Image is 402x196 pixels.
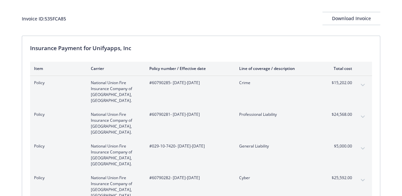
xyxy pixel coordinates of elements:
span: Cyber [239,175,317,181]
div: Insurance Payment for Unifyapps, Inc [30,44,372,52]
div: Invoice ID: 535FCA85 [22,15,66,22]
span: #60790285 - [DATE]-[DATE] [149,80,229,86]
span: Professional Liability [239,112,317,117]
div: Line of coverage / description [239,66,317,71]
div: Carrier [91,66,139,71]
div: PolicyNational Union Fire Insurance Company of [GEOGRAPHIC_DATA], [GEOGRAPHIC_DATA].#60790281- [D... [30,108,372,139]
div: Total cost [327,66,352,71]
div: PolicyNational Union Fire Insurance Company of [GEOGRAPHIC_DATA], [GEOGRAPHIC_DATA].#029-10-7420-... [30,139,372,171]
span: National Union Fire Insurance Company of [GEOGRAPHIC_DATA], [GEOGRAPHIC_DATA]. [91,143,139,167]
span: $25,592.00 [327,175,352,181]
button: expand content [357,112,368,122]
div: Item [34,66,80,71]
span: General Liability [239,143,317,149]
span: Policy [34,175,80,181]
span: #029-10-7420 - [DATE]-[DATE] [149,143,229,149]
span: #60790282 - [DATE]-[DATE] [149,175,229,181]
button: expand content [357,143,368,154]
span: National Union Fire Insurance Company of [GEOGRAPHIC_DATA], [GEOGRAPHIC_DATA]. [91,112,139,135]
span: $24,568.00 [327,112,352,117]
span: Policy [34,112,80,117]
span: $5,000.00 [327,143,352,149]
span: $15,202.00 [327,80,352,86]
div: PolicyNational Union Fire Insurance Company of [GEOGRAPHIC_DATA], [GEOGRAPHIC_DATA].#60790285- [D... [30,76,372,108]
span: Crime [239,80,317,86]
button: Download Invoice [322,12,380,25]
span: Policy [34,80,80,86]
span: Policy [34,143,80,149]
span: National Union Fire Insurance Company of [GEOGRAPHIC_DATA], [GEOGRAPHIC_DATA]. [91,80,139,104]
button: expand content [357,175,368,185]
div: Policy number / Effective date [149,66,229,71]
span: #60790281 - [DATE]-[DATE] [149,112,229,117]
button: expand content [357,80,368,90]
